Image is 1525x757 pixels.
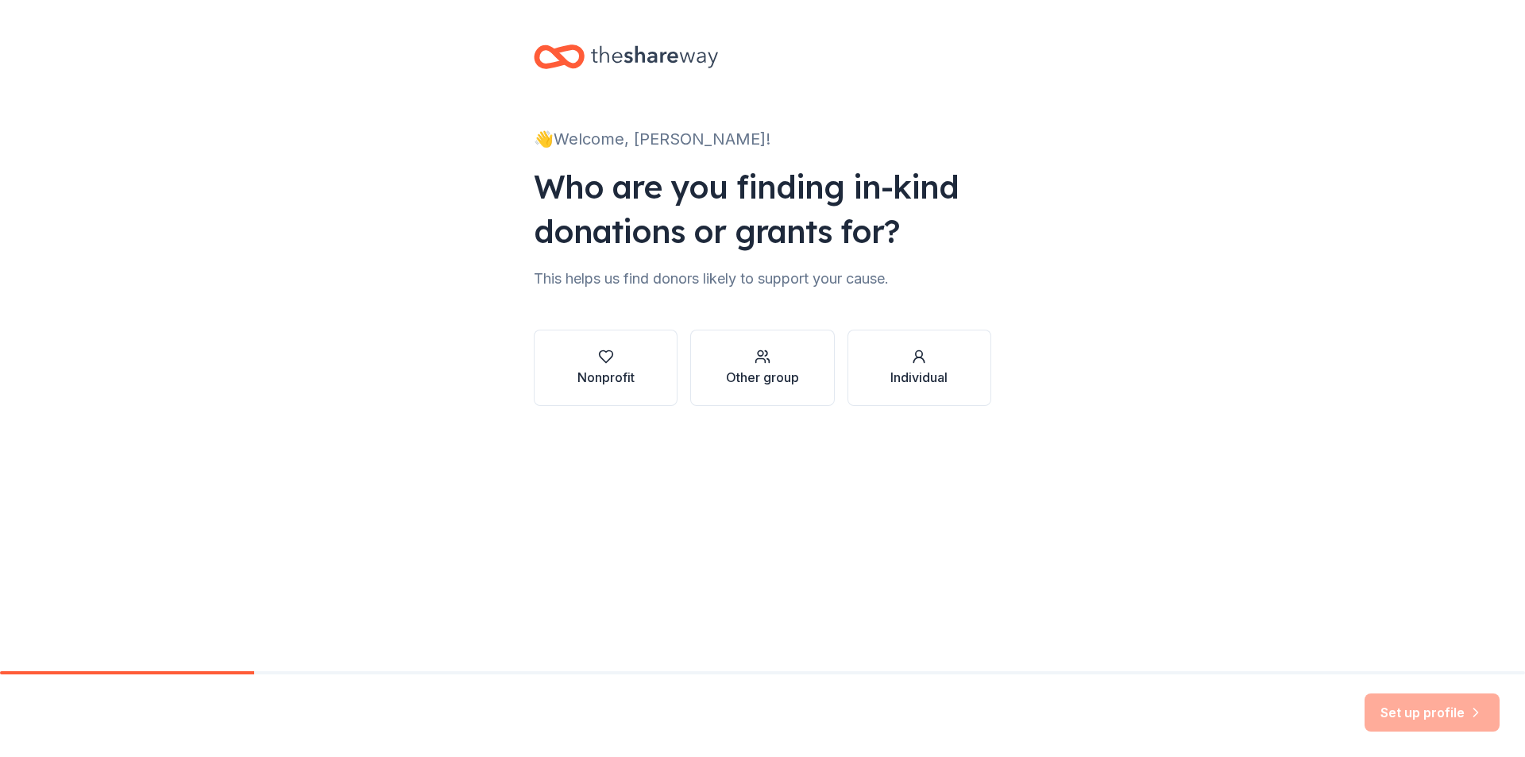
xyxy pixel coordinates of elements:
[534,126,991,152] div: 👋 Welcome, [PERSON_NAME]!
[690,330,834,406] button: Other group
[577,368,635,387] div: Nonprofit
[534,266,991,292] div: This helps us find donors likely to support your cause.
[847,330,991,406] button: Individual
[534,330,678,406] button: Nonprofit
[890,368,948,387] div: Individual
[726,368,799,387] div: Other group
[534,164,991,253] div: Who are you finding in-kind donations or grants for?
